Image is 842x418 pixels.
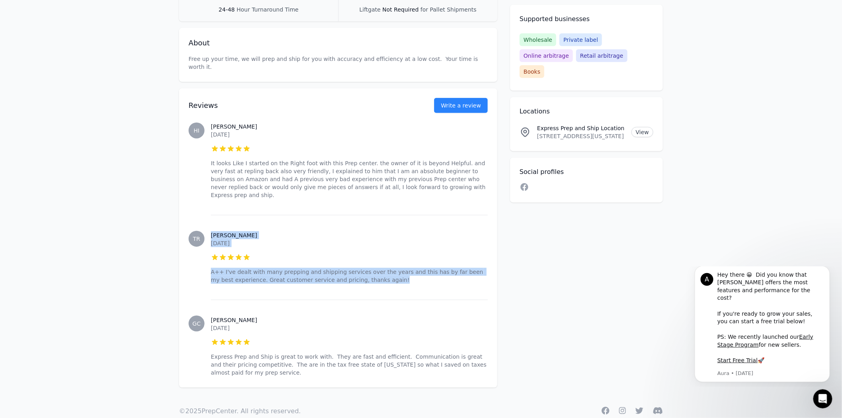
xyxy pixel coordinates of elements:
[189,100,409,111] h2: Reviews
[189,55,488,71] p: Free up your time, we will prep and ship for you with accuracy and efficiency at a low cost. Your...
[537,124,625,132] p: Express Prep and Ship Location
[520,49,573,62] span: Online arbitrage
[520,33,556,46] span: Wholesale
[211,123,488,131] h3: [PERSON_NAME]
[520,14,653,24] h2: Supported businesses
[193,321,201,326] span: GC
[211,325,230,331] time: [DATE]
[179,407,301,416] p: © 2025 PrepCenter. All rights reserved.
[211,353,488,377] p: Express Prep and Ship is great to work with. They are fast and efficient. Communication is great ...
[35,91,75,97] a: Start Free Trial
[75,91,82,97] b: 🚀
[683,266,842,387] iframe: Intercom notifications message
[211,231,488,239] h3: [PERSON_NAME]
[18,7,31,20] div: Profile image for Aura
[520,65,544,78] span: Books
[359,6,380,13] span: Liftgate
[194,128,200,133] span: HI
[434,98,488,113] a: Write a review
[219,6,235,13] span: 24-48
[520,107,653,116] h2: Locations
[35,5,141,102] div: Message content
[537,132,625,140] p: [STREET_ADDRESS][US_STATE]
[520,167,653,177] h2: Social profiles
[237,6,299,13] span: Hour Turnaround Time
[211,316,488,324] h3: [PERSON_NAME]
[211,268,488,284] p: A++ I've dealt with many prepping and shipping services over the years and this has by far been m...
[211,240,230,246] time: [DATE]
[813,389,832,408] iframe: Intercom live chat
[211,131,230,138] time: [DATE]
[559,33,602,46] span: Private label
[421,6,477,13] span: for Pallet Shipments
[189,37,488,49] h2: About
[631,127,653,137] a: View
[193,236,200,242] span: TR
[382,6,419,13] span: Not Required
[35,104,141,111] p: Message from Aura, sent 1w ago
[35,5,141,98] div: Hey there 😀 Did you know that [PERSON_NAME] offers the most features and performance for the cost...
[576,49,627,62] span: Retail arbitrage
[211,159,488,199] p: It looks Like I started on the Right foot with this Prep center. the owner of it is beyond Helpfu...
